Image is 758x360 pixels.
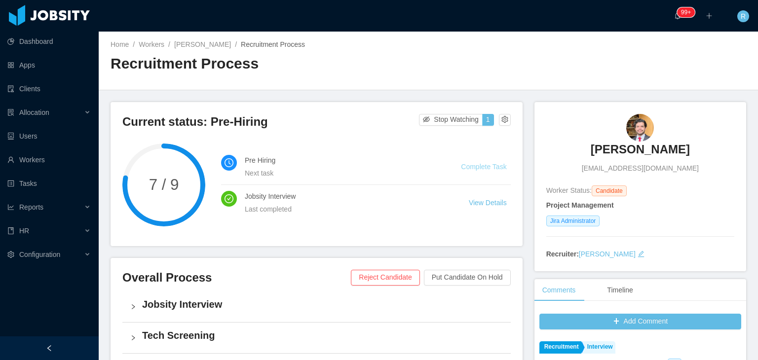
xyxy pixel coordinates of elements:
a: icon: robotUsers [7,126,91,146]
span: / [235,40,237,48]
a: Interview [582,341,615,354]
h4: Pre Hiring [245,155,437,166]
span: Jira Administrator [546,216,600,226]
i: icon: setting [7,251,14,258]
i: icon: plus [706,12,713,19]
h3: Current status: Pre-Hiring [122,114,419,130]
a: Workers [139,40,164,48]
div: Last completed [245,204,445,215]
a: icon: appstoreApps [7,55,91,75]
span: [EMAIL_ADDRESS][DOMAIN_NAME] [582,163,699,174]
h3: Overall Process [122,270,351,286]
span: Worker Status: [546,186,592,194]
div: icon: rightJobsity Interview [122,291,511,322]
button: icon: setting [499,114,511,126]
i: icon: book [7,227,14,234]
button: icon: eye-invisibleStop Watching [419,114,483,126]
span: Reports [19,203,43,211]
h2: Recruitment Process [111,54,428,74]
span: / [168,40,170,48]
h3: [PERSON_NAME] [591,142,690,157]
a: icon: userWorkers [7,150,91,170]
i: icon: line-chart [7,204,14,211]
a: icon: profileTasks [7,174,91,193]
a: [PERSON_NAME] [579,250,636,258]
button: Reject Candidate [351,270,419,286]
span: Allocation [19,108,49,116]
a: [PERSON_NAME] [174,40,231,48]
div: Comments [534,279,584,301]
a: icon: pie-chartDashboard [7,32,91,51]
i: icon: right [130,335,136,341]
a: [PERSON_NAME] [591,142,690,163]
button: icon: plusAdd Comment [539,314,741,329]
i: icon: check-circle [225,194,233,203]
button: 1 [482,114,494,126]
div: icon: rightTech Screening [122,323,511,353]
a: Complete Task [461,163,506,171]
button: Put Candidate On Hold [424,270,511,286]
sup: 240 [677,7,695,17]
span: HR [19,227,29,235]
i: icon: right [130,304,136,310]
span: R [741,10,746,22]
a: Home [111,40,129,48]
a: View Details [469,199,507,207]
span: Configuration [19,251,60,258]
span: 7 / 9 [122,177,205,192]
img: 8ae92b5a-a62d-49b6-b89a-5b1422c5d4e8_68b713cd09ab0-90w.png [626,114,654,142]
i: icon: clock-circle [225,158,233,167]
span: / [133,40,135,48]
span: Candidate [592,185,627,196]
div: Next task [245,168,437,179]
i: icon: edit [638,251,644,257]
div: Timeline [599,279,641,301]
h4: Jobsity Interview [245,191,445,202]
a: Recruitment [539,341,581,354]
i: icon: solution [7,109,14,116]
strong: Project Management [546,201,614,209]
span: Recruitment Process [241,40,305,48]
h4: Jobsity Interview [142,297,503,311]
i: icon: bell [674,12,681,19]
a: icon: auditClients [7,79,91,99]
h4: Tech Screening [142,328,503,342]
strong: Recruiter: [546,250,579,258]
